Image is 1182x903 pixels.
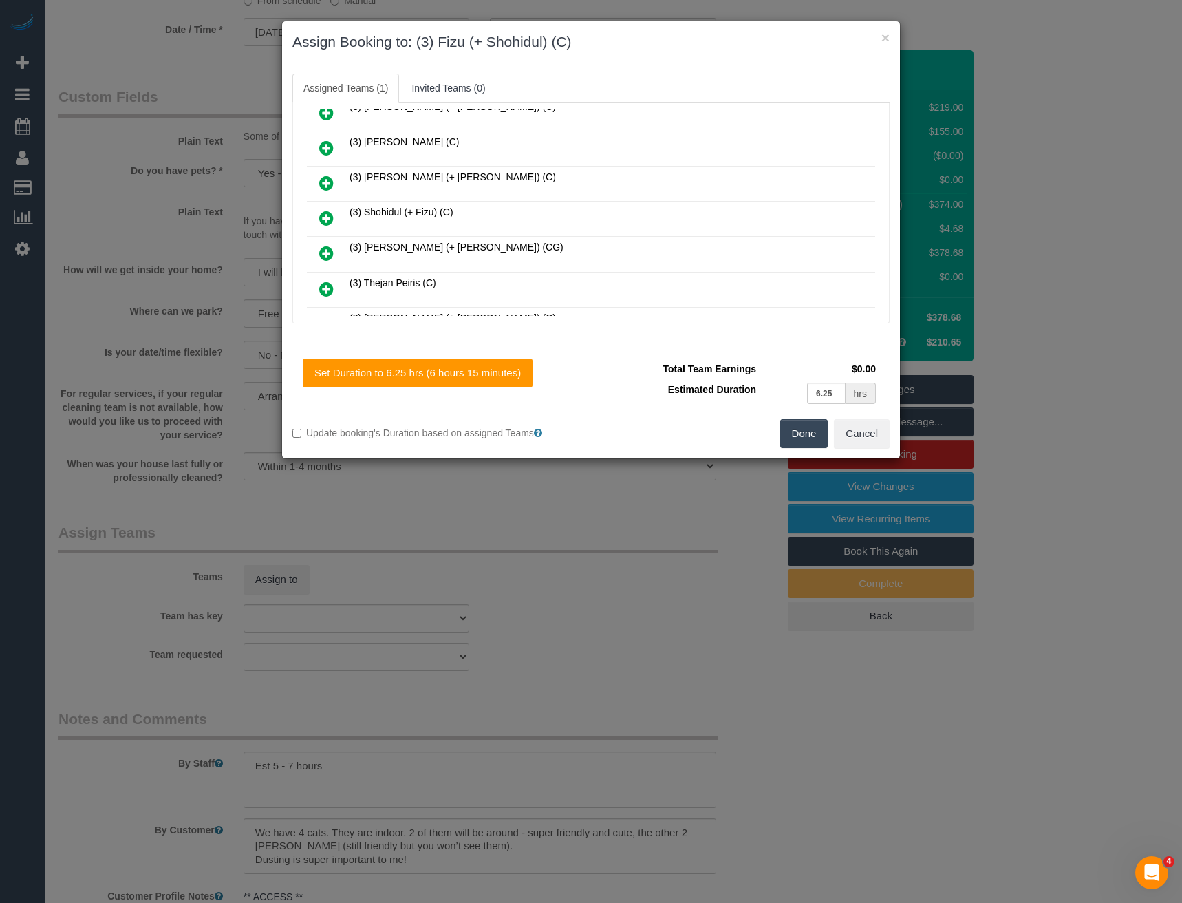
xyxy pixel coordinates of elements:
[834,419,890,448] button: Cancel
[780,419,828,448] button: Done
[292,74,399,103] a: Assigned Teams (1)
[846,383,876,404] div: hrs
[292,426,581,440] label: Update booking's Duration based on assigned Teams
[350,206,453,217] span: (3) Shohidul (+ Fizu) (C)
[350,171,556,182] span: (3) [PERSON_NAME] (+ [PERSON_NAME]) (C)
[1163,856,1174,867] span: 4
[292,429,301,438] input: Update booking's Duration based on assigned Teams
[601,359,760,379] td: Total Team Earnings
[350,242,563,253] span: (3) [PERSON_NAME] (+ [PERSON_NAME]) (CG)
[292,32,890,52] h3: Assign Booking to: (3) Fizu (+ Shohidul) (C)
[303,359,533,387] button: Set Duration to 6.25 hrs (6 hours 15 minutes)
[350,136,459,147] span: (3) [PERSON_NAME] (C)
[350,101,556,112] span: (3) [PERSON_NAME] (+ [PERSON_NAME]) (C)
[350,277,436,288] span: (3) Thejan Peiris (C)
[881,30,890,45] button: ×
[1135,856,1168,889] iframe: Intercom live chat
[400,74,496,103] a: Invited Teams (0)
[668,384,756,395] span: Estimated Duration
[350,312,556,323] span: (3) [PERSON_NAME] (+ [PERSON_NAME]) (C)
[760,359,879,379] td: $0.00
